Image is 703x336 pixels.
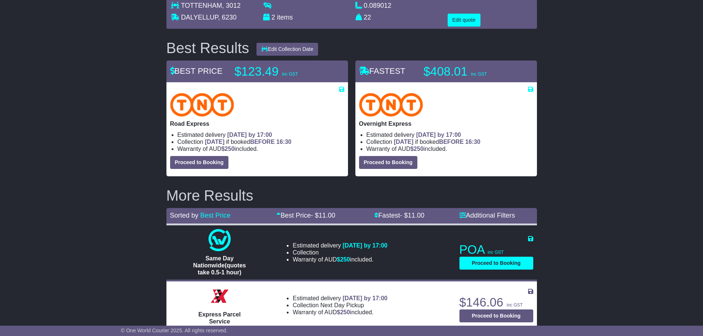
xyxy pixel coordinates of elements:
[359,156,417,169] button: Proceed to Booking
[400,212,424,219] span: - $
[225,146,235,152] span: 250
[416,132,461,138] span: [DATE] by 17:00
[342,242,387,249] span: [DATE] by 17:00
[340,256,350,263] span: 250
[459,212,515,219] a: Additional Filters
[181,2,222,9] span: TOTTENHAM
[170,212,199,219] span: Sorted by
[359,66,406,76] span: FASTEST
[121,328,228,333] span: © One World Courier 2025. All rights reserved.
[459,242,533,257] p: POA
[414,146,424,152] span: 250
[221,146,235,152] span: $
[471,72,487,77] span: inc GST
[318,212,335,219] span: 11.00
[448,14,480,27] button: Edit quote
[394,139,413,145] span: [DATE]
[209,229,231,251] img: One World Courier: Same Day Nationwide(quotes take 0.5-1 hour)
[424,64,516,79] p: $408.01
[250,139,275,145] span: BEFORE
[178,138,344,145] li: Collection
[293,249,387,256] li: Collection
[170,120,344,127] p: Road Express
[366,131,533,138] li: Estimated delivery
[282,72,298,77] span: inc GST
[209,285,231,307] img: Border Express: Express Parcel Service
[218,14,237,21] span: , 6230
[320,302,364,308] span: Next Day Pickup
[366,145,533,152] li: Warranty of AUD included.
[408,212,424,219] span: 11.00
[359,120,533,127] p: Overnight Express
[410,146,424,152] span: $
[178,145,344,152] li: Warranty of AUD included.
[170,66,223,76] span: BEST PRICE
[205,139,291,145] span: if booked
[337,256,350,263] span: $
[366,138,533,145] li: Collection
[200,212,231,219] a: Best Price
[293,256,387,263] li: Warranty of AUD included.
[193,255,246,276] span: Same Day Nationwide(quotes take 0.5-1 hour)
[222,2,241,9] span: , 3012
[235,64,327,79] p: $123.49
[293,302,387,309] li: Collection
[178,131,344,138] li: Estimated delivery
[359,93,423,117] img: TNT Domestic: Overnight Express
[276,212,335,219] a: Best Price- $11.00
[170,93,234,117] img: TNT Domestic: Road Express
[181,14,218,21] span: DALYELLUP
[364,2,392,9] span: 0.089012
[364,14,371,21] span: 22
[293,242,387,249] li: Estimated delivery
[205,139,224,145] span: [DATE]
[227,132,272,138] span: [DATE] by 17:00
[293,295,387,302] li: Estimated delivery
[374,212,424,219] a: Fastest- $11.00
[507,302,523,308] span: inc GST
[170,156,228,169] button: Proceed to Booking
[394,139,480,145] span: if booked
[277,14,293,21] span: items
[459,257,533,270] button: Proceed to Booking
[337,309,350,315] span: $
[166,187,537,204] h2: More Results
[293,309,387,316] li: Warranty of AUD included.
[199,311,241,325] span: Express Parcel Service
[459,309,533,322] button: Proceed to Booking
[311,212,335,219] span: - $
[272,14,275,21] span: 2
[340,309,350,315] span: 250
[342,295,387,301] span: [DATE] by 17:00
[276,139,292,145] span: 16:30
[459,295,533,310] p: $146.06
[488,250,504,255] span: inc GST
[439,139,464,145] span: BEFORE
[256,43,318,56] button: Edit Collection Date
[465,139,480,145] span: 16:30
[163,40,253,56] div: Best Results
